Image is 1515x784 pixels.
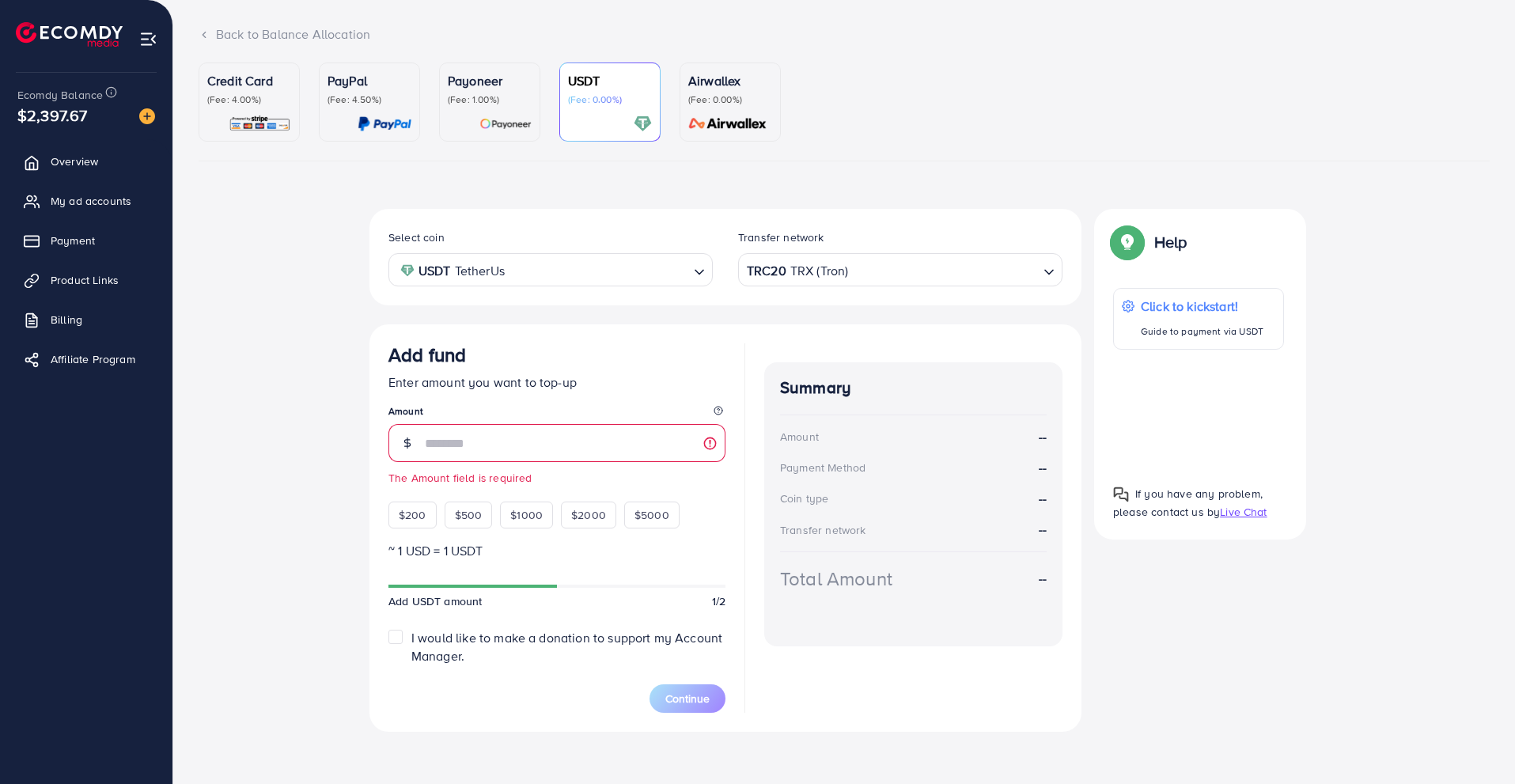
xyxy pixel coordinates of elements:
[12,264,161,296] a: Product Links
[780,460,865,475] div: Payment Method
[1154,233,1187,252] p: Help
[328,93,411,106] p: (Fee: 4.50%)
[400,263,415,278] img: coin
[1039,459,1047,477] strong: --
[568,71,652,90] p: USDT
[207,93,291,106] p: (Fee: 4.00%)
[17,87,103,103] span: Ecomdy Balance
[12,146,161,177] a: Overview
[12,304,161,335] a: Billing
[1220,504,1267,520] span: Live Chat
[16,22,123,47] img: logo
[455,259,505,282] span: TetherUs
[780,522,866,538] div: Transfer network
[1141,297,1263,316] p: Click to kickstart!
[509,258,687,282] input: Search for option
[634,115,652,133] img: card
[688,93,772,106] p: (Fee: 0.00%)
[684,115,772,133] img: card
[388,541,725,560] p: ~ 1 USD = 1 USDT
[1113,228,1142,256] img: Popup guide
[510,507,543,523] span: $1000
[139,30,157,48] img: menu
[51,233,95,248] span: Payment
[139,108,155,124] img: image
[51,193,131,209] span: My ad accounts
[1039,428,1047,446] strong: --
[650,684,725,713] button: Continue
[479,115,532,133] img: card
[712,593,725,609] span: 1/2
[388,229,445,245] label: Select coin
[51,272,119,288] span: Product Links
[388,470,725,486] small: The Amount field is required
[51,351,135,367] span: Affiliate Program
[571,507,606,523] span: $2000
[780,565,892,593] div: Total Amount
[199,25,1490,44] div: Back to Balance Allocation
[688,71,772,90] p: Airwallex
[455,507,483,523] span: $500
[1039,570,1047,588] strong: --
[388,373,725,392] p: Enter amount you want to top-up
[1141,322,1263,341] p: Guide to payment via USDT
[51,153,98,169] span: Overview
[17,104,87,127] span: $2,397.67
[780,490,828,506] div: Coin type
[790,259,849,282] span: TRX (Tron)
[780,429,819,445] div: Amount
[665,691,710,706] span: Continue
[12,185,161,217] a: My ad accounts
[780,378,1047,398] h4: Summary
[1113,486,1263,520] span: If you have any problem, please contact us by
[328,71,411,90] p: PayPal
[388,404,725,424] legend: Amount
[51,312,82,328] span: Billing
[12,343,161,375] a: Affiliate Program
[738,253,1062,286] div: Search for option
[747,259,786,282] strong: TRC20
[1039,490,1047,508] strong: --
[850,258,1037,282] input: Search for option
[388,593,482,609] span: Add USDT amount
[568,93,652,106] p: (Fee: 0.00%)
[388,253,713,286] div: Search for option
[411,629,722,665] span: I would like to make a donation to support my Account Manager.
[448,93,532,106] p: (Fee: 1.00%)
[419,259,451,282] strong: USDT
[207,71,291,90] p: Credit Card
[1448,713,1503,772] iframe: Chat
[388,343,466,366] h3: Add fund
[12,225,161,256] a: Payment
[738,229,824,245] label: Transfer network
[634,507,669,523] span: $5000
[229,115,291,133] img: card
[1039,521,1047,538] strong: --
[448,71,532,90] p: Payoneer
[1113,487,1129,502] img: Popup guide
[358,115,411,133] img: card
[399,507,426,523] span: $200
